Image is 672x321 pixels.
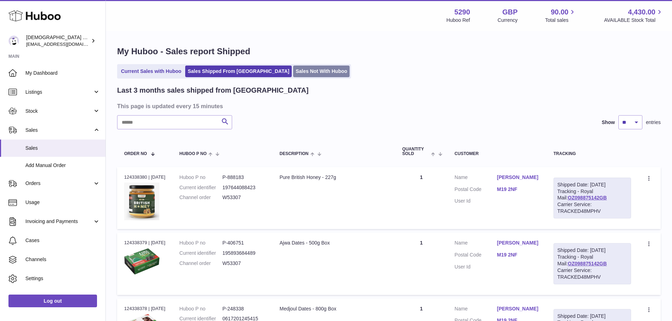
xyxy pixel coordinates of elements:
dt: User Id [455,198,497,204]
a: Sales Shipped From [GEOGRAPHIC_DATA] [185,66,292,77]
span: Usage [25,199,100,206]
dt: Huboo P no [180,174,223,181]
span: Order No [124,152,147,156]
dt: Huboo P no [180,240,223,246]
span: Total sales [545,17,576,24]
span: Description [279,152,308,156]
img: 52901698247112.jpg [124,183,159,220]
dt: Channel order [180,260,223,267]
span: [EMAIL_ADDRESS][DOMAIN_NAME] [26,41,104,47]
div: Huboo Ref [447,17,470,24]
dt: Huboo P no [180,305,223,312]
div: Tracking - Royal Mail: [553,178,631,218]
div: 124338379 | [DATE] [124,240,165,246]
h1: My Huboo - Sales report Shipped [117,46,661,57]
div: 124338378 | [DATE] [124,305,165,312]
span: Huboo P no [180,152,207,156]
td: 1 [395,233,447,295]
a: [PERSON_NAME] [497,240,539,246]
td: 1 [395,167,447,229]
span: Sales [25,145,100,152]
h2: Last 3 months sales shipped from [GEOGRAPHIC_DATA] [117,86,309,95]
div: Shipped Date: [DATE] [557,181,627,188]
a: 90.00 Total sales [545,7,576,24]
dd: P-248338 [223,305,266,312]
div: Carrier Service: TRACKED48MPHV [557,267,627,280]
div: Shipped Date: [DATE] [557,247,627,254]
strong: 5290 [454,7,470,17]
div: [DEMOGRAPHIC_DATA] Charity [26,34,90,48]
dd: W53307 [223,260,266,267]
a: OZ098875142GB [568,195,607,200]
strong: GBP [502,7,517,17]
h3: This page is updated every 15 minutes [117,102,659,110]
span: 90.00 [551,7,568,17]
span: 4,430.00 [628,7,655,17]
dd: 197644088423 [223,184,266,191]
div: Pure British Honey - 227g [279,174,388,181]
dt: User Id [455,264,497,270]
img: 1644521407.png [124,248,159,274]
dd: P-888183 [223,174,266,181]
div: Medjoul Dates - 800g Box [279,305,388,312]
dd: W53307 [223,194,266,201]
div: Tracking - Royal Mail: [553,243,631,284]
div: Tracking [553,152,631,156]
dd: P-406751 [223,240,266,246]
span: AVAILABLE Stock Total [604,17,664,24]
div: Customer [455,152,539,156]
dt: Channel order [180,194,223,201]
a: M19 2NF [497,186,539,193]
a: [PERSON_NAME] [497,174,539,181]
span: Stock [25,108,93,115]
a: Sales Not With Huboo [293,66,350,77]
div: Carrier Service: TRACKED48MPHV [557,201,627,215]
a: [PERSON_NAME] [497,305,539,312]
span: Cases [25,237,100,244]
span: entries [646,119,661,126]
a: M19 2NF [497,252,539,258]
dt: Name [455,240,497,248]
span: Quantity Sold [402,147,429,156]
label: Show [602,119,615,126]
a: 4,430.00 AVAILABLE Stock Total [604,7,664,24]
dt: Name [455,174,497,183]
a: Current Sales with Huboo [119,66,184,77]
span: My Dashboard [25,70,100,76]
span: Orders [25,180,93,187]
a: OZ098875142GB [568,261,607,266]
span: Channels [25,256,100,263]
span: Invoicing and Payments [25,218,93,225]
dt: Current identifier [180,250,223,257]
div: Ajwa Dates - 500g Box [279,240,388,246]
a: Log out [8,295,97,307]
dt: Current identifier [180,184,223,191]
div: 124338380 | [DATE] [124,174,165,180]
span: Listings [25,89,93,95]
span: Sales [25,127,93,134]
div: Currency [498,17,518,24]
dt: Postal Code [455,186,497,195]
dd: 195893684489 [223,250,266,257]
div: Shipped Date: [DATE] [557,313,627,320]
dt: Name [455,305,497,314]
dt: Postal Code [455,252,497,260]
span: Settings [25,275,100,282]
img: info@muslimcharity.org.uk [8,36,19,46]
span: Add Manual Order [25,162,100,169]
